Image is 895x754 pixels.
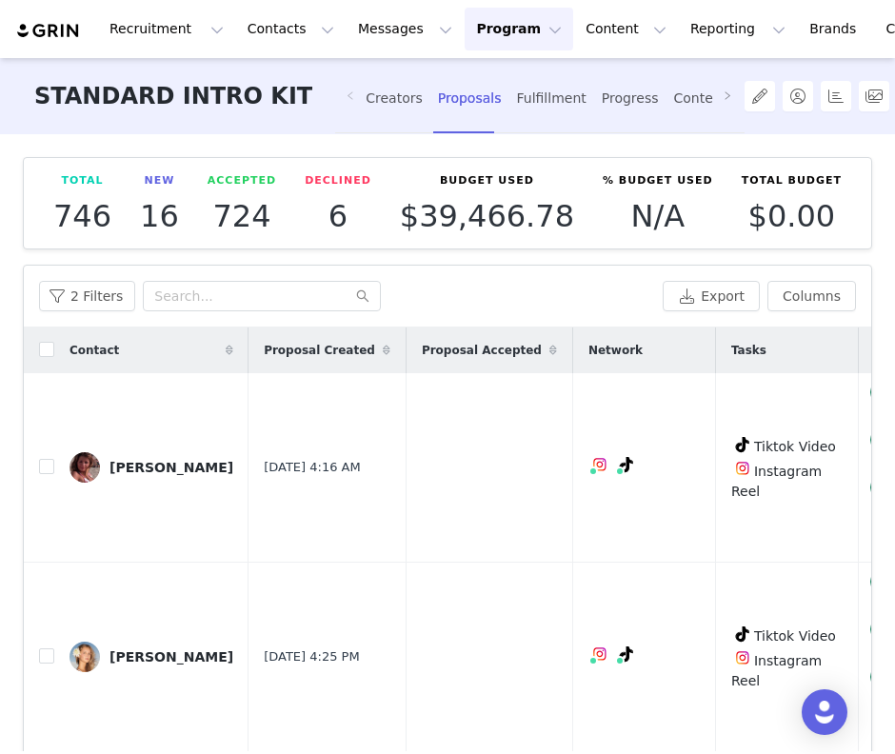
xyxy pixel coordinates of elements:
[70,642,100,672] img: 2676ed62-4503-43ff-9ff1-a5fd87e0552c.jpg
[140,173,179,189] p: New
[140,199,179,233] p: 16
[400,198,574,234] span: $39,466.78
[663,281,760,311] button: Export
[305,199,371,233] p: 6
[592,646,607,662] img: instagram.svg
[742,173,842,189] p: Total Budget
[143,281,381,311] input: Search...
[754,628,836,644] span: Tiktok Video
[588,342,643,359] span: Network
[723,90,732,100] i: icon: right
[264,458,361,477] span: [DATE] 4:16 AM
[70,452,233,483] a: [PERSON_NAME]
[53,173,111,189] p: Total
[109,649,233,665] div: [PERSON_NAME]
[438,73,502,124] div: Proposals
[574,8,678,50] button: Content
[34,58,312,135] h3: STANDARD INTRO KIT
[98,8,235,50] button: Recruitment
[798,8,873,50] a: Brands
[602,73,659,124] div: Progress
[400,173,574,189] p: Budget Used
[603,173,713,189] p: % Budget Used
[208,173,276,189] p: Accepted
[731,653,822,688] span: Instagram Reel
[465,8,573,50] button: Program
[754,439,836,454] span: Tiktok Video
[236,8,346,50] button: Contacts
[422,342,542,359] span: Proposal Accepted
[731,342,766,359] span: Tasks
[208,199,276,233] p: 724
[592,457,607,472] img: instagram.svg
[70,642,233,672] a: [PERSON_NAME]
[674,73,727,124] div: Content
[15,22,82,40] img: grin logo
[802,689,847,735] div: Open Intercom Messenger
[305,173,371,189] p: Declined
[346,90,355,100] i: icon: left
[70,342,119,359] span: Contact
[264,647,359,666] span: [DATE] 4:25 PM
[731,464,822,499] span: Instagram Reel
[516,73,586,124] div: Fulfillment
[603,199,713,233] p: N/A
[356,289,369,303] i: icon: search
[53,199,111,233] p: 746
[679,8,797,50] button: Reporting
[366,73,423,124] div: Creators
[748,198,836,234] span: $0.00
[39,281,135,311] button: 2 Filters
[264,342,375,359] span: Proposal Created
[70,452,100,483] img: 6b0974c7-d3a9-41c3-a0a2-37f1b737ece0.jpg
[767,281,856,311] button: Columns
[347,8,464,50] button: Messages
[109,460,233,475] div: [PERSON_NAME]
